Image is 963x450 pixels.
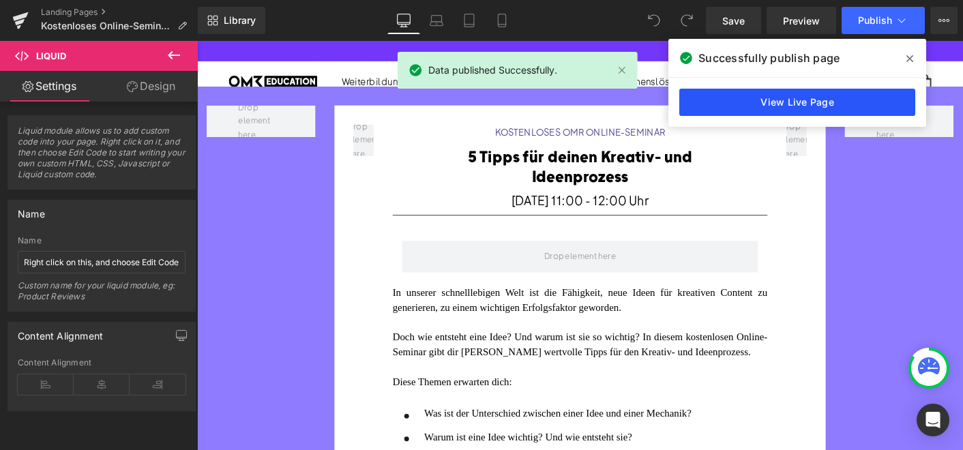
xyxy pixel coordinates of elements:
[698,50,840,66] span: Successfully publish page
[41,7,198,18] a: Landing Pages
[18,236,186,245] div: Name
[930,7,958,34] button: More
[428,63,557,78] span: Data published Successfully.
[36,50,66,61] span: Liquid
[102,71,201,102] a: Design
[155,35,538,52] nav: Hauptmenü
[767,7,836,34] a: Preview
[18,200,45,220] div: Name
[155,37,235,50] a: WeiterbildungenWeiterbildungen
[673,7,700,34] button: Redo
[224,14,256,27] span: Library
[858,15,892,26] span: Publish
[198,7,265,34] a: New Library
[387,7,420,34] a: Desktop
[211,265,614,292] font: In unserer schnelllebigen Welt ist die Fähigkeit, neue Ideen für kreativen Content zu generieren,...
[263,37,398,50] a: Geförderte Weiterbildungen
[778,36,791,52] a: Warenkorb öffnen
[245,395,533,407] span: Was ist der Unterschied zwischen einer Idee und einer Mechanik?
[245,421,469,432] font: Warum ist eine Idee wichtig? Und wie entsteht sie?
[453,7,486,34] a: Tablet
[338,163,486,180] span: [DATE] 11:00 - 12:00 Uhr
[41,20,172,31] span: Kostenloses Online-Seminar | Creative Strategy Diploma
[18,322,103,342] div: Content Alignment
[917,404,949,436] div: Open Intercom Messenger
[18,280,186,311] div: Custom name for your liquid module, eg: Product Reviews
[842,7,925,34] button: Publish
[783,14,820,28] span: Preview
[747,37,761,51] a: Suche
[679,89,915,116] a: View Live Page
[486,7,518,34] a: Mobile
[211,361,340,373] font: Diese Themen erwarten dich:
[722,14,745,28] span: Save
[211,90,614,107] h5: KOSTENLOSES OMR ONLINE-SEMINAR
[211,313,614,340] font: Doch wie entsteht eine Idee? Und warum ist sie so wichtig? In diesem kostenlosen Online-Seminar g...
[18,125,186,189] span: Liquid module allows us to add custom code into your page. Right click on it, and then choose Edi...
[420,7,453,34] a: Laptop
[34,37,130,49] img: Omr_education_Logo
[640,7,668,34] button: Undo
[18,358,186,367] div: Content Alignment
[291,114,533,155] font: 5 Tipps für deinen Kreativ- und Ideenprozess
[426,37,538,50] a: UnternehmenslösungenUnternehmenslösungen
